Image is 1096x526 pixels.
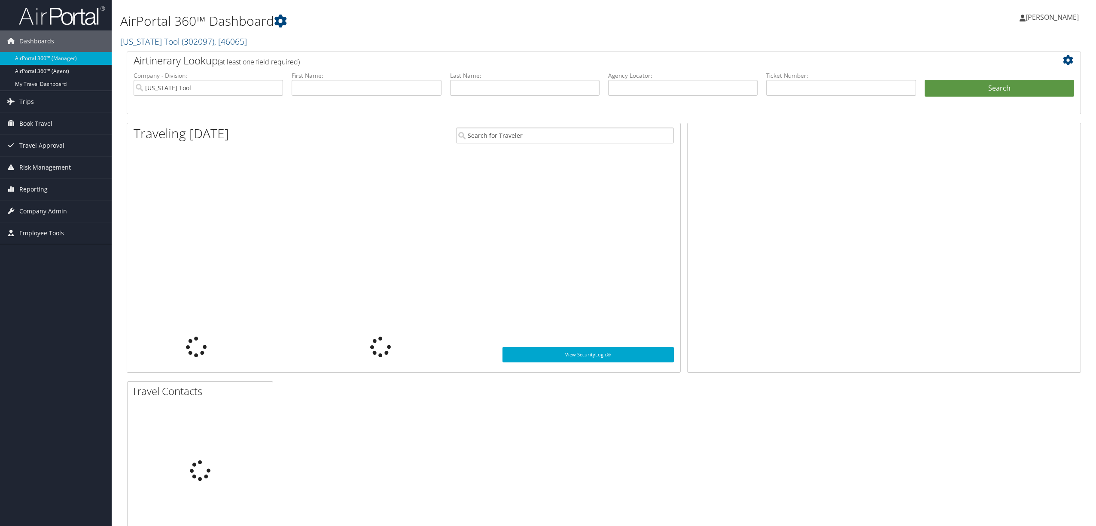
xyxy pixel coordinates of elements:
h1: AirPortal 360™ Dashboard [120,12,765,30]
span: , [ 46065 ] [214,36,247,47]
img: airportal-logo.png [19,6,105,26]
span: Travel Approval [19,135,64,156]
span: Employee Tools [19,222,64,244]
span: Book Travel [19,113,52,134]
h2: Travel Contacts [132,384,273,398]
a: [PERSON_NAME] [1020,4,1087,30]
h1: Traveling [DATE] [134,125,229,143]
span: Dashboards [19,30,54,52]
h2: Airtinerary Lookup [134,53,995,68]
a: View SecurityLogic® [502,347,674,362]
span: Company Admin [19,201,67,222]
label: Company - Division: [134,71,283,80]
span: [PERSON_NAME] [1026,12,1079,22]
input: Search for Traveler [456,128,674,143]
label: First Name: [292,71,441,80]
button: Search [925,80,1074,97]
span: Trips [19,91,34,112]
label: Agency Locator: [608,71,758,80]
span: Reporting [19,179,48,200]
label: Ticket Number: [766,71,916,80]
label: Last Name: [450,71,600,80]
a: [US_STATE] Tool [120,36,247,47]
span: Risk Management [19,157,71,178]
span: (at least one field required) [218,57,300,67]
span: ( 302097 ) [182,36,214,47]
